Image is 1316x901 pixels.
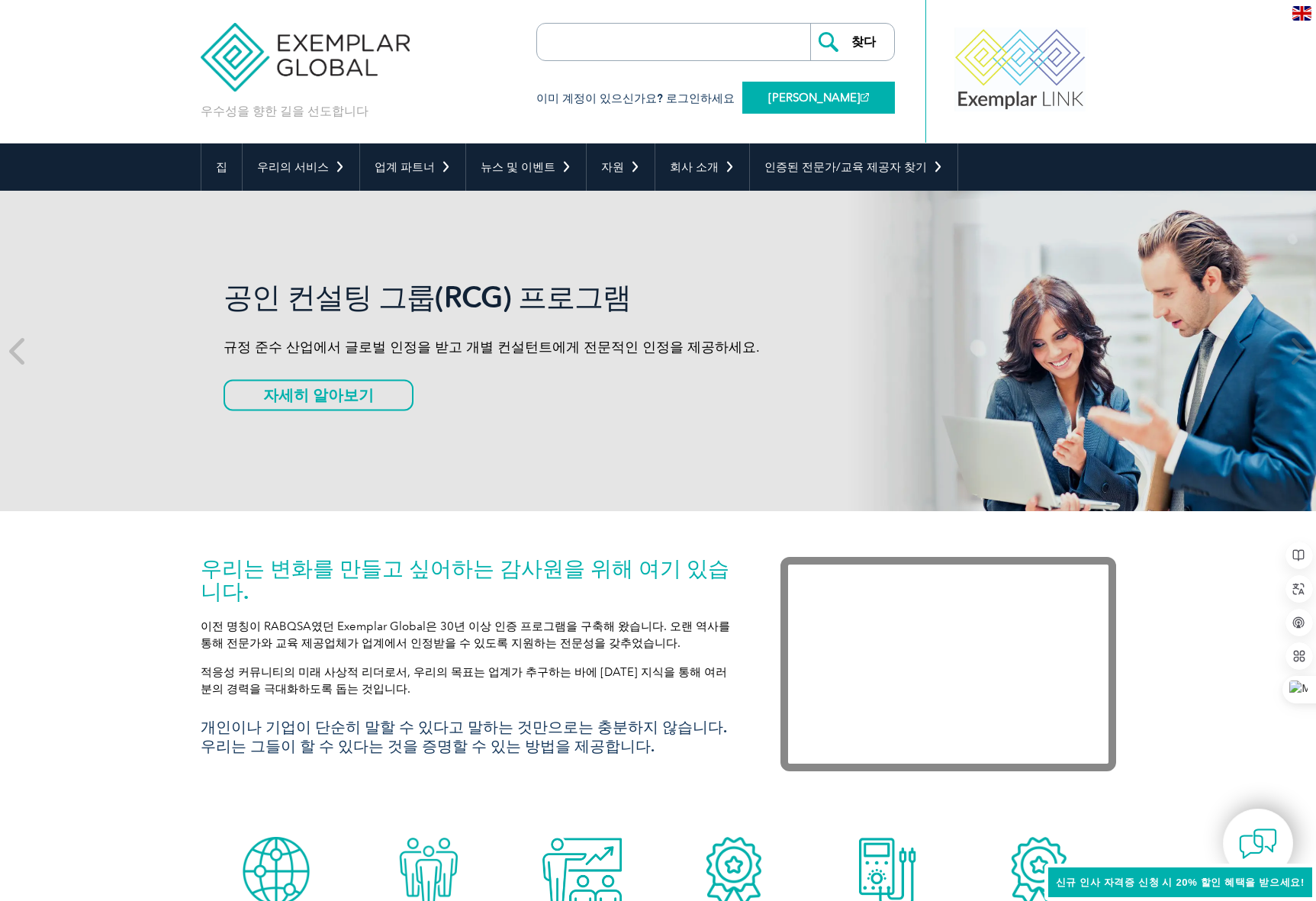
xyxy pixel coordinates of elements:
[201,104,368,118] font: 우수성을 향한 길을 선도합니다
[670,160,719,174] font: 회사 소개
[201,737,655,755] font: 우리는 그들이 할 수 있다는 것을 증명할 수 있는 방법을 제공합니다.
[375,160,435,174] font: 업계 파트너
[224,280,631,315] font: 공인 컨설팅 그룹(RCG) 프로그램
[263,386,374,404] font: 자세히 알아보기
[587,143,655,191] a: 자원
[768,91,861,105] font: [PERSON_NAME]
[655,143,749,191] a: 회사 소개
[224,380,413,411] a: 자세히 알아보기
[201,718,727,736] font: 개인이나 기업이 단순히 말할 수 있다고 말하는 것만으로는 충분하지 않습니다.
[466,143,586,191] a: 뉴스 및 이벤트
[1292,6,1311,21] img: en
[536,92,735,105] font: 이미 계정이 있으신가요? 로그인하세요
[481,160,555,174] font: 뉴스 및 이벤트
[201,143,242,191] a: 집
[224,339,760,356] font: 규정 준수 산업에서 글로벌 인정을 받고 개별 컨설턴트에게 전문적인 인정을 제공하세요.
[201,555,729,604] font: 우리는 변화를 만들고 싶어하는 감사원을 위해 여기 있습니다.
[780,557,1116,771] iframe: Exemplar Global: 변화를 만들기 위한 협력
[201,619,730,650] font: 이전 명칭이 RABQSA였던 Exemplar Global은 30년 이상 인증 프로그램을 구축해 왔습니다. 오랜 역사를 통해 전문가와 교육 제공업체가 업계에서 인정받을 수 있도...
[750,143,957,191] a: 인증된 전문가/교육 제공자 찾기
[216,160,227,174] font: 집
[764,160,927,174] font: 인증된 전문가/교육 제공자 찾기
[243,143,359,191] a: 우리의 서비스
[1056,877,1305,888] font: 신규 인사 자격증 신청 시 20% 할인 혜택을 받으세요!
[742,82,895,114] a: [PERSON_NAME]
[810,24,894,60] input: 찾다
[601,160,624,174] font: 자원
[257,160,329,174] font: 우리의 서비스
[861,93,869,101] img: open_square.png
[1239,825,1277,863] img: contact-chat.png
[360,143,465,191] a: 업계 파트너
[201,665,727,696] font: 적응성 커뮤니티의 미래 사상적 리더로서, 우리의 목표는 업계가 추구하는 바에 [DATE] 지식을 통해 여러분의 경력을 극대화하도록 돕는 것입니다.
